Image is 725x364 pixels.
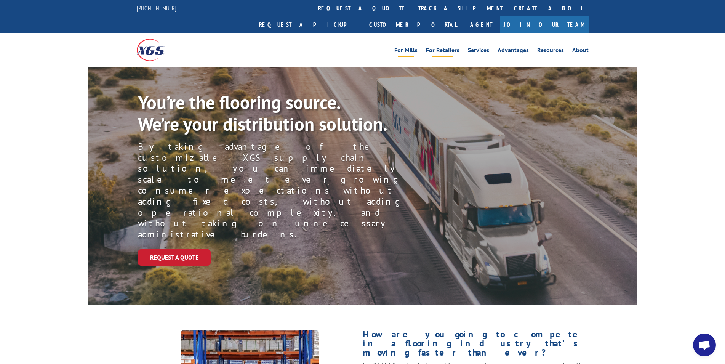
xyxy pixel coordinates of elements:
[463,16,500,33] a: Agent
[137,4,176,12] a: [PHONE_NUMBER]
[693,334,716,356] a: Open chat
[500,16,589,33] a: Join Our Team
[138,249,211,266] a: Request a Quote
[253,16,363,33] a: Request a pickup
[468,47,489,56] a: Services
[363,330,589,361] h1: How are you going to compete in a flooring industry that’s moving faster than ever?
[138,91,404,135] p: You’re the flooring source. We’re your distribution solution.
[363,16,463,33] a: Customer Portal
[394,47,418,56] a: For Mills
[426,47,459,56] a: For Retailers
[537,47,564,56] a: Resources
[138,141,431,240] p: By taking advantage of the customizable XGS supply chain solution, you can immediately scale to m...
[498,47,529,56] a: Advantages
[572,47,589,56] a: About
